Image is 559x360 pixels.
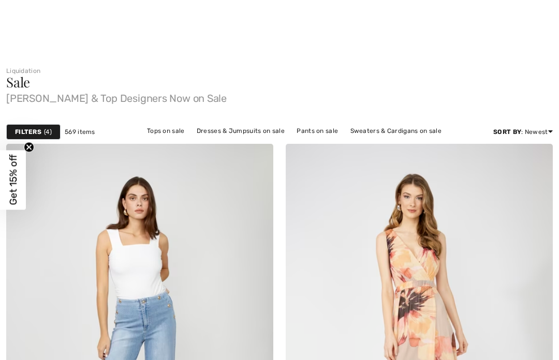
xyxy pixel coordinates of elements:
[44,127,52,137] span: 4
[189,138,278,151] a: Jackets & Blazers on sale
[65,127,95,137] span: 569 items
[345,124,447,138] a: Sweaters & Cardigans on sale
[24,142,34,153] button: Close teaser
[493,127,553,137] div: : Newest
[6,73,30,91] span: Sale
[7,155,19,205] span: Get 15% off
[333,138,400,151] a: Outerwear on sale
[280,138,331,151] a: Skirts on sale
[493,128,521,136] strong: Sort By
[192,124,290,138] a: Dresses & Jumpsuits on sale
[142,124,190,138] a: Tops on sale
[6,67,40,74] a: Liquidation
[6,89,553,103] span: [PERSON_NAME] & Top Designers Now on Sale
[15,127,41,137] strong: Filters
[291,124,343,138] a: Pants on sale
